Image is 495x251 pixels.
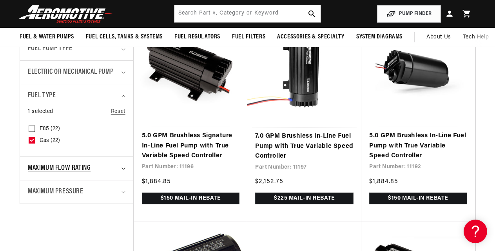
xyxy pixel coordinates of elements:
span: E85 (22) [40,125,60,133]
summary: System Diagrams [350,28,408,46]
span: Fuel Pump Type [28,43,72,55]
summary: Tech Help [457,28,495,47]
span: Maximum Pressure [28,186,83,198]
img: Aeromotive [17,5,115,23]
button: PUMP FINDER [377,5,441,23]
span: Gas (22) [40,137,60,144]
span: Fuel Filters [232,33,265,41]
span: Accessories & Specialty [277,33,345,41]
summary: Fuel Cells, Tanks & Systems [80,28,169,46]
span: Fuel Type [28,90,56,102]
button: search button [303,5,321,22]
span: System Diagrams [356,33,403,41]
summary: Fuel Type (1 selected) [28,84,125,107]
summary: Fuel Regulators [169,28,226,46]
summary: Maximum Flow Rating (0 selected) [28,157,125,180]
span: Fuel Regulators [174,33,220,41]
summary: Maximum Pressure (0 selected) [28,180,125,204]
a: 7.0 GPM Brushless In-Line Fuel Pump with True Variable Speed Controller [255,131,354,162]
span: Electric or Mechanical Pump [28,67,113,78]
summary: Accessories & Specialty [271,28,350,46]
span: 1 selected [28,107,53,116]
span: Maximum Flow Rating [28,163,91,174]
summary: Fuel & Water Pumps [14,28,80,46]
a: Reset [111,107,125,116]
span: Fuel Cells, Tanks & Systems [86,33,163,41]
span: Fuel & Water Pumps [20,33,74,41]
a: 5.0 GPM Brushless In-Line Fuel Pump with True Variable Speed Controller [369,131,467,161]
summary: Fuel Filters [226,28,271,46]
span: About Us [426,34,451,40]
summary: Fuel Pump Type (0 selected) [28,37,125,60]
span: Tech Help [463,33,489,42]
a: About Us [421,28,457,47]
a: 5.0 GPM Brushless Signature In-Line Fuel Pump with True Variable Speed Controller [142,131,240,161]
summary: Electric or Mechanical Pump (0 selected) [28,61,125,84]
input: Search by Part Number, Category or Keyword [174,5,320,22]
